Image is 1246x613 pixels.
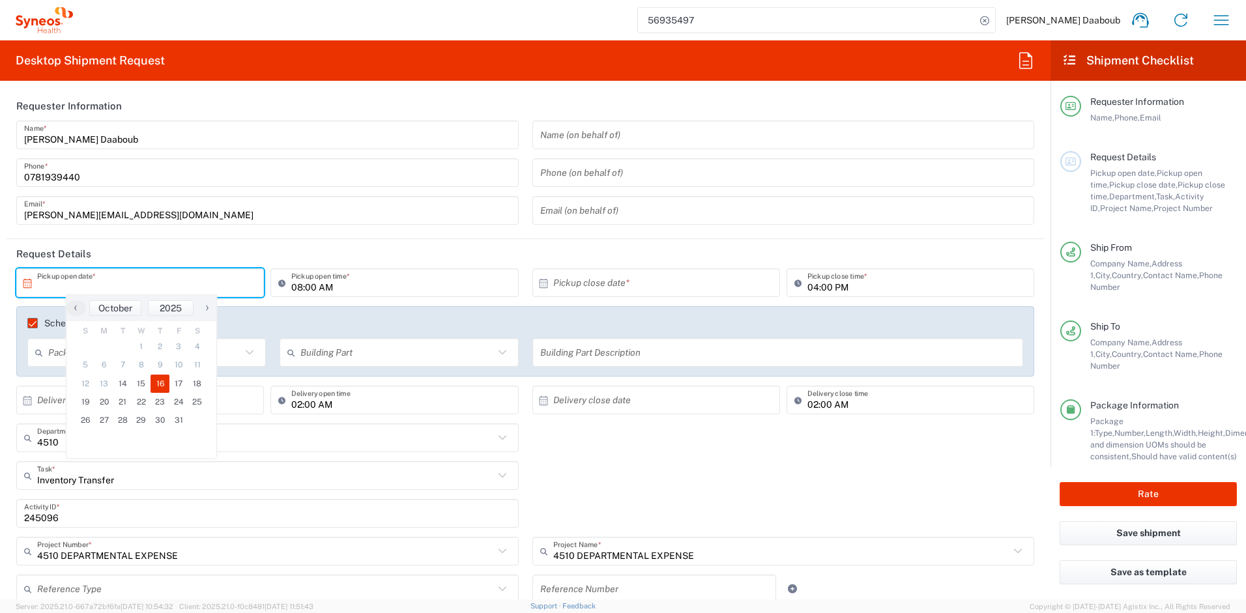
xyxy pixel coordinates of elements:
[151,337,169,356] span: 2
[1090,337,1152,347] span: Company Name,
[66,300,216,316] bs-datepicker-navigation-view: ​ ​ ​
[89,300,141,316] button: October
[66,300,85,315] span: ‹
[132,375,151,393] span: 15
[27,318,114,328] label: Schedule pickup
[1006,14,1120,26] span: [PERSON_NAME] Daaboub
[16,100,122,113] h2: Requester Information
[188,337,207,356] span: 4
[160,303,182,313] span: 2025
[530,602,563,610] a: Support
[1090,242,1132,253] span: Ship From
[113,375,132,393] span: 14
[148,300,194,316] button: 2025
[121,603,173,610] span: [DATE] 10:54:32
[1198,428,1225,438] span: Height,
[132,356,151,374] span: 8
[188,356,207,374] span: 11
[1114,428,1146,438] span: Number,
[1090,259,1152,268] span: Company Name,
[197,300,216,316] button: ›
[1095,270,1112,280] span: City,
[95,375,114,393] span: 13
[1131,451,1237,461] span: Should have valid content(s)
[169,375,188,393] span: 17
[265,603,313,610] span: [DATE] 11:51:43
[1095,428,1114,438] span: Type,
[1090,96,1184,107] span: Requester Information
[151,324,169,337] th: weekday
[16,603,173,610] span: Server: 2025.21.0-667a72bf6fa
[1156,192,1175,201] span: Task,
[132,411,151,429] span: 29
[1153,203,1213,213] span: Project Number
[1090,152,1156,162] span: Request Details
[113,324,132,337] th: weekday
[1090,321,1120,332] span: Ship To
[1146,428,1174,438] span: Length,
[1114,113,1140,122] span: Phone,
[188,375,207,393] span: 18
[188,324,207,337] th: weekday
[1060,521,1237,545] button: Save shipment
[1030,601,1230,612] span: Copyright © [DATE]-[DATE] Agistix Inc., All Rights Reserved
[76,393,95,411] span: 19
[95,411,114,429] span: 27
[783,580,802,598] a: Add Reference
[132,393,151,411] span: 22
[1109,192,1156,201] span: Department,
[1174,428,1198,438] span: Width,
[1090,168,1157,178] span: Pickup open date,
[1060,560,1237,584] button: Save as template
[113,393,132,411] span: 21
[1095,349,1112,359] span: City,
[95,356,114,374] span: 6
[1140,113,1161,122] span: Email
[638,8,976,33] input: Shipment, tracking or reference number
[179,603,313,610] span: Client: 2025.21.0-f0c8481
[1112,349,1143,359] span: Country,
[95,324,114,337] th: weekday
[562,602,596,610] a: Feedback
[151,411,169,429] span: 30
[197,300,217,315] span: ›
[16,248,91,261] h2: Request Details
[169,393,188,411] span: 24
[1060,482,1237,506] button: Rate
[169,411,188,429] span: 31
[1090,113,1114,122] span: Name,
[169,324,188,337] th: weekday
[1062,53,1194,68] h2: Shipment Checklist
[76,356,95,374] span: 5
[98,303,132,313] span: October
[132,324,151,337] th: weekday
[1100,203,1153,213] span: Project Name,
[1112,270,1143,280] span: Country,
[76,375,95,393] span: 12
[169,337,188,356] span: 3
[132,337,151,356] span: 1
[169,356,188,374] span: 10
[1143,270,1199,280] span: Contact Name,
[151,375,169,393] span: 16
[76,411,95,429] span: 26
[66,300,86,316] button: ‹
[1143,349,1199,359] span: Contact Name,
[66,294,217,459] bs-datepicker-container: calendar
[188,393,207,411] span: 25
[76,324,95,337] th: weekday
[95,393,114,411] span: 20
[1090,400,1179,410] span: Package Information
[16,53,165,68] h2: Desktop Shipment Request
[113,356,132,374] span: 7
[1109,180,1178,190] span: Pickup close date,
[151,393,169,411] span: 23
[1090,416,1123,438] span: Package 1:
[113,411,132,429] span: 28
[151,356,169,374] span: 9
